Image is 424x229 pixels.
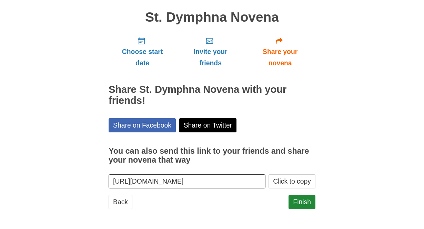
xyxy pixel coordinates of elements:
[179,118,237,132] a: Share on Twitter
[109,10,315,25] h1: St. Dymphna Novena
[183,46,238,69] span: Invite your friends
[252,46,309,69] span: Share your novena
[109,147,315,164] h3: You can also send this link to your friends and share your novena that way
[109,118,176,132] a: Share on Facebook
[245,31,315,72] a: Share your novena
[269,174,315,188] button: Click to copy
[109,195,132,209] a: Back
[289,195,315,209] a: Finish
[109,31,176,72] a: Choose start date
[115,46,169,69] span: Choose start date
[109,84,315,106] h2: Share St. Dymphna Novena with your friends!
[176,31,245,72] a: Invite your friends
